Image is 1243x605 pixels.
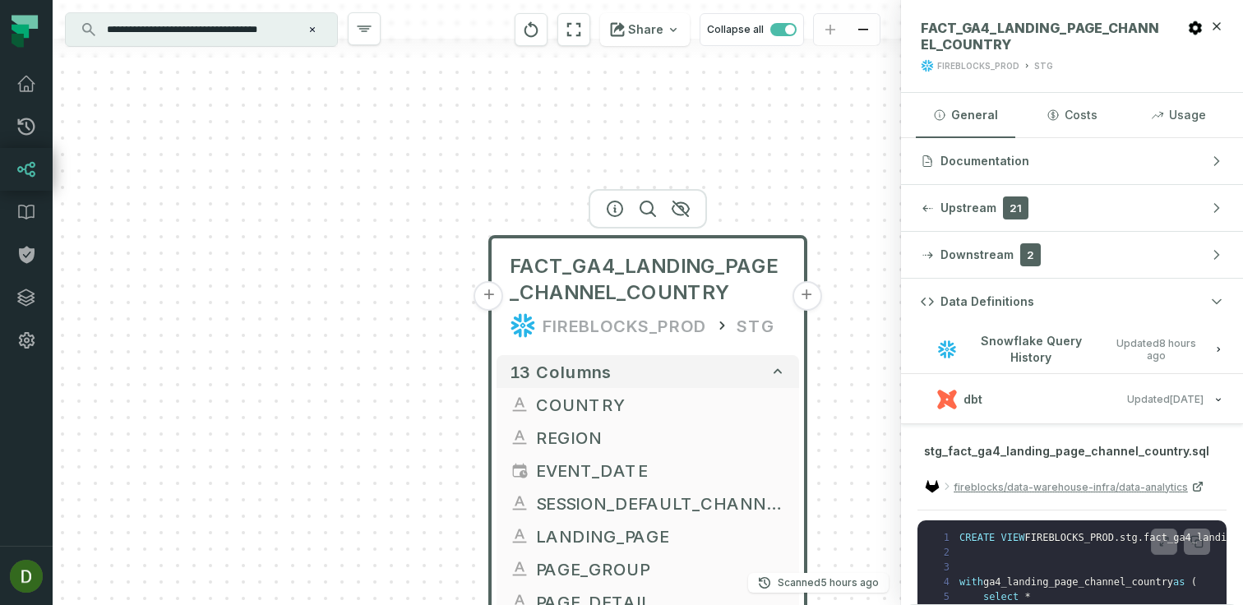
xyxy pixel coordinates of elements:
span: 1 [927,530,959,545]
button: Upstream21 [901,185,1243,231]
span: as [1173,576,1185,588]
button: Data Definitions [901,279,1243,325]
div: STG [737,312,774,339]
span: stg [1120,532,1138,543]
button: COUNTRY [497,388,799,421]
span: Data Definitions [940,293,1034,310]
button: Usage [1129,93,1228,137]
span: . [1114,532,1120,543]
span: string [510,526,529,546]
span: VIEW [1001,532,1025,543]
span: Updated [1127,393,1204,405]
span: Downstream [940,247,1014,263]
span: ga4_landing_page_channel_country [983,576,1173,588]
span: LANDING_PAGE [536,524,786,548]
span: 3 [927,560,959,575]
span: dbt [963,391,982,408]
span: with [959,576,983,588]
span: FACT_GA4_LANDING_PAGE_CHANNEL_COUNTRY [510,253,786,306]
span: CREATE [959,532,995,543]
button: Costs [1022,93,1121,137]
div: FIREBLOCKS_PROD [937,60,1019,72]
span: 5 [927,589,959,604]
span: Snowflake Query History [963,333,1098,365]
span: FIREBLOCKS_PROD [1025,532,1114,543]
span: 2 [1020,243,1041,266]
img: avatar of Dan Ben-Dor [10,560,43,593]
span: fireblocks/data-warehouse-infra/data-analytics [954,479,1188,495]
span: FACT_GA4_LANDING_PAGE_CHANNEL_COUNTRY [921,20,1164,53]
button: EVENT_DATE [497,454,799,487]
span: 2 [927,545,959,560]
button: + [792,281,821,311]
span: string [510,559,529,579]
span: Updated [1108,337,1204,362]
relative-time: Aug 18, 2025, 8:35 AM GMT+3 [1170,393,1204,405]
div: STG [1034,60,1053,72]
button: General [916,93,1015,137]
button: + [474,281,504,311]
div: FIREBLOCKS_PROD [543,312,707,339]
relative-time: Aug 20, 2025, 6:02 AM GMT+3 [1147,337,1196,362]
button: Share [600,13,690,46]
span: SESSION_DEFAULT_CHANNEL_GROUP [536,491,786,515]
span: string [510,395,529,414]
span: COUNTRY [536,392,786,417]
relative-time: Aug 20, 2025, 9:02 AM GMT+3 [820,576,879,589]
span: . [1138,532,1144,543]
span: 21 [1003,196,1028,219]
span: string [510,427,529,447]
button: zoom out [847,14,880,46]
button: Scanned[DATE] 9:02:10 AM [748,573,889,593]
span: ( [1191,576,1197,588]
button: LANDING_PAGE [497,520,799,552]
span: PAGE_GROUP [536,557,786,581]
span: REGION [536,425,786,450]
button: PAGE_GROUP [497,552,799,585]
span: Upstream [940,200,996,216]
span: EVENT_DATE [536,458,786,483]
button: Collapse all [700,13,804,46]
span: string [510,493,529,513]
button: Documentation [901,138,1243,184]
span: Documentation [940,153,1029,169]
span: 13 columns [510,362,612,381]
button: dbtUpdated[DATE] 8:35:35 AM [921,388,1223,410]
button: REGION [497,421,799,454]
span: select [983,591,1019,603]
span: date [510,460,529,480]
button: SESSION_DEFAULT_CHANNEL_GROUP [497,487,799,520]
span: 4 [927,575,959,589]
button: Snowflake Query HistoryUpdated[DATE] 6:02:10 AM [921,338,1223,360]
span: stg_fact_ga4_landing_page_channel_country.sql [924,444,1209,458]
a: fireblocks/data-warehouse-infra/data-analytics [954,473,1204,500]
p: Scanned [778,575,879,591]
button: Downstream2 [901,232,1243,278]
button: Clear search query [304,21,321,38]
